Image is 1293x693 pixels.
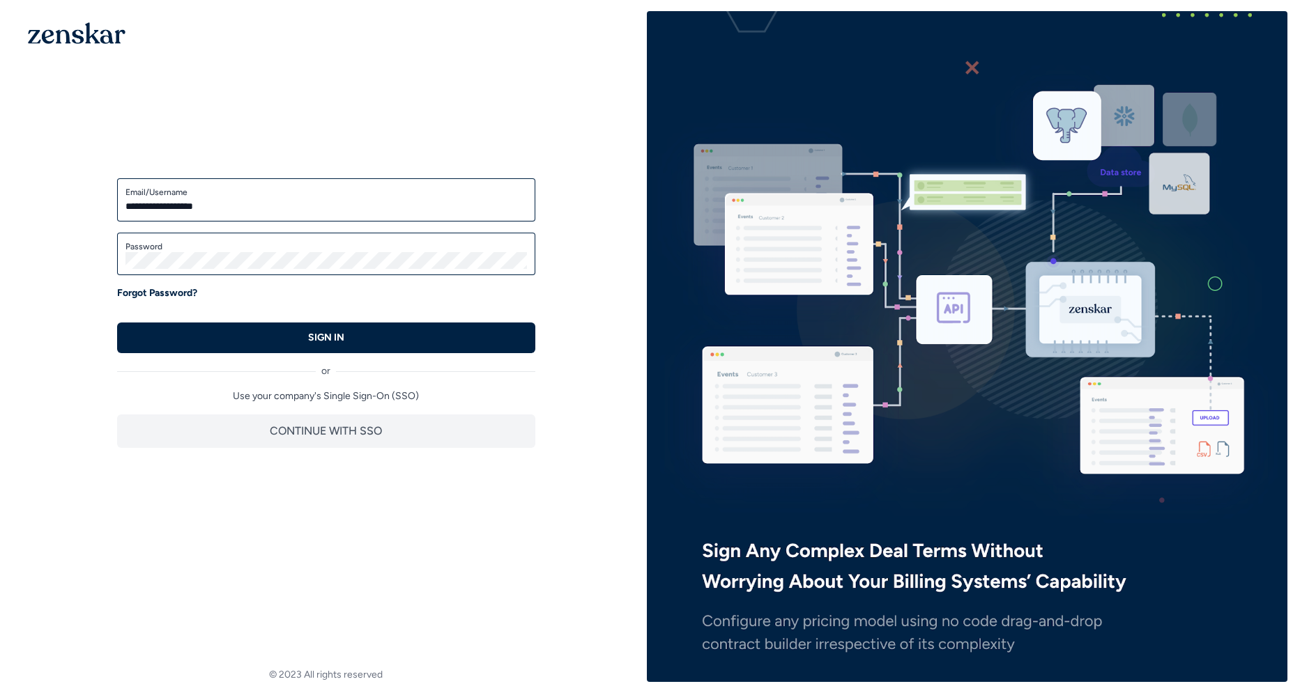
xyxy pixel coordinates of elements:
[28,22,125,44] img: 1OGAJ2xQqyY4LXKgY66KYq0eOWRCkrZdAb3gUhuVAqdWPZE9SRJmCz+oDMSn4zDLXe31Ii730ItAGKgCKgCCgCikA4Av8PJUP...
[308,331,344,345] p: SIGN IN
[117,414,535,448] button: CONTINUE WITH SSO
[125,187,527,198] label: Email/Username
[6,668,647,682] footer: © 2023 All rights reserved
[125,241,527,252] label: Password
[117,353,535,378] div: or
[117,286,197,300] a: Forgot Password?
[117,389,535,403] p: Use your company's Single Sign-On (SSO)
[117,322,535,353] button: SIGN IN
